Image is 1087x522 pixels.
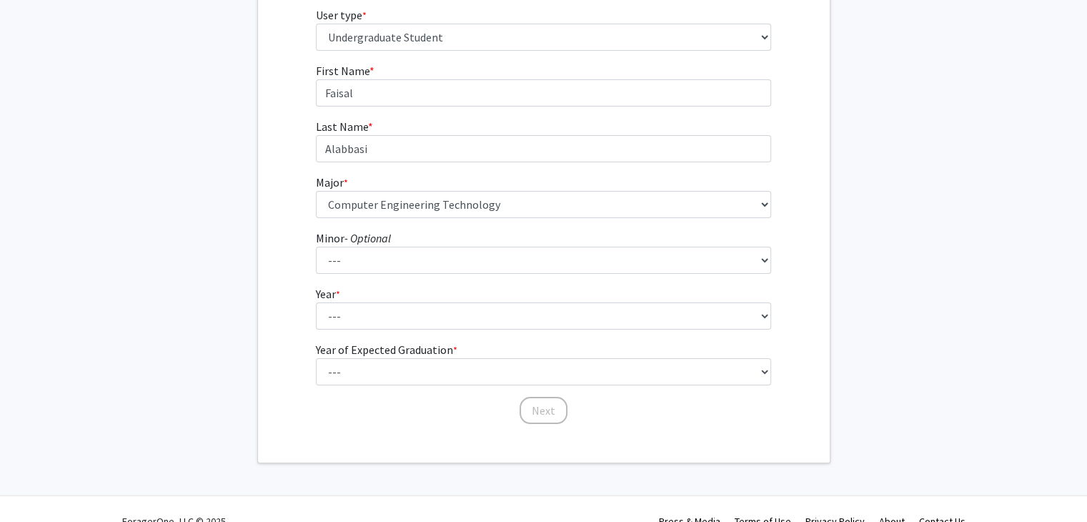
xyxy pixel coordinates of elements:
[520,397,567,424] button: Next
[316,119,368,134] span: Last Name
[316,230,391,247] label: Minor
[316,64,369,78] span: First Name
[316,6,367,24] label: User type
[344,231,391,245] i: - Optional
[316,285,340,302] label: Year
[316,341,457,358] label: Year of Expected Graduation
[11,458,61,511] iframe: Chat
[316,174,348,191] label: Major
